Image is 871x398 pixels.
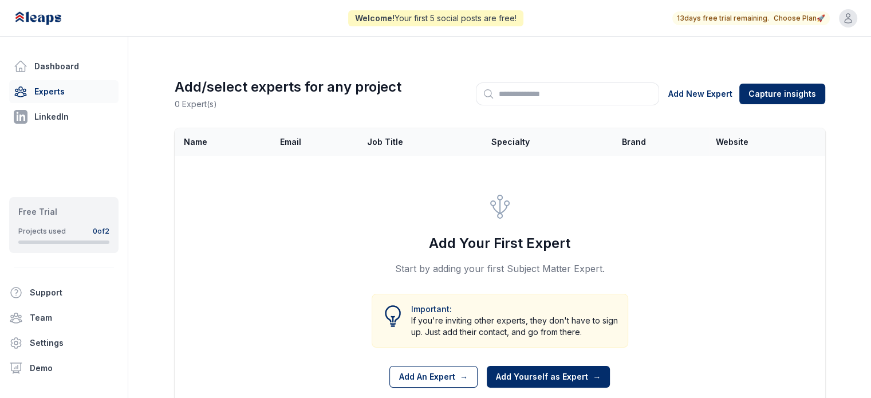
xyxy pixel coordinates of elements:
h2: Add Your First Expert [429,234,570,253]
th: Brand [614,128,709,156]
a: Team [5,306,123,329]
div: Your first 5 social posts are free! [348,10,523,26]
a: LinkedIn [9,105,119,128]
span: → [460,371,468,383]
p: Important: [411,304,618,315]
button: 13days free trial remaining.Choose Plan [677,14,825,23]
span: 🚀 [817,14,825,23]
p: 0 Expert(s) [175,98,401,110]
th: Specialty [484,128,614,156]
h1: Add/select experts for any project [175,78,401,96]
a: Demo [5,357,123,380]
button: Support [5,281,114,304]
th: Email [273,128,360,156]
button: Capture insights [739,84,825,104]
div: Free Trial [18,206,109,218]
button: Add New Expert [668,88,732,100]
button: Add Yourself as Expert [487,366,610,388]
div: Projects used [18,227,66,236]
p: If you're inviting other experts, they don't have to sign up. Just add their contact, and go from... [411,315,618,338]
span: Welcome! [355,13,395,23]
button: Add An Expert [389,366,478,388]
a: Settings [5,332,123,354]
span: → [593,371,601,383]
img: Leaps [14,6,87,31]
div: 0 of 2 [93,227,109,236]
span: 13 days free trial remaining. [677,14,769,23]
th: Website [709,128,825,156]
a: Experts [9,80,119,103]
th: Name [175,128,273,156]
th: Job Title [360,128,484,156]
a: Dashboard [9,55,119,78]
p: Start by adding your first Subject Matter Expert. [395,262,605,275]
